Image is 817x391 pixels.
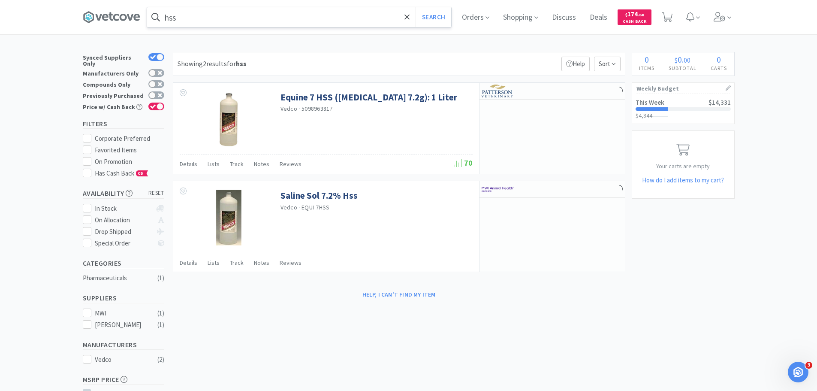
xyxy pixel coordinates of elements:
[83,53,144,67] div: Synced Suppliers Only
[280,259,301,267] span: Reviews
[684,56,690,64] span: 00
[157,320,164,330] div: ( 1 )
[83,293,164,303] h5: Suppliers
[236,59,247,68] strong: hss
[280,160,301,168] span: Reviews
[632,94,734,124] a: This Week$14,331$4,844
[208,160,220,168] span: Lists
[280,190,358,201] a: Saline Sol 7.2% Hss
[482,85,514,97] img: f5e969b455434c6296c6d81ef179fa71_3.png
[157,355,164,365] div: ( 2 )
[586,14,611,21] a: Deals
[482,183,514,196] img: f6b2451649754179b5b4e0c70c3f7cb0_2.png
[662,55,704,64] div: .
[678,54,682,65] span: 0
[95,308,148,318] div: MWI
[95,157,164,167] div: On Promotion
[95,215,152,225] div: On Allocation
[95,169,148,177] span: Has Cash Back
[298,203,300,211] span: ·
[717,54,721,65] span: 0
[618,6,651,29] a: $174.60Cash Back
[227,59,247,68] span: for
[636,112,652,119] span: $4,844
[83,340,164,350] h5: Manufacturers
[280,203,297,211] a: Vedco
[95,227,152,237] div: Drop Shipped
[632,161,734,171] p: Your carts are empty
[662,64,704,72] h4: Subtotal
[157,273,164,283] div: ( 1 )
[625,10,644,18] span: 174
[594,57,621,71] span: Sort
[301,105,333,112] span: 5098963817
[625,12,627,18] span: $
[416,7,451,27] button: Search
[549,14,579,21] a: Discuss
[83,119,164,129] h5: Filters
[178,58,247,70] div: Showing 2 results
[230,160,244,168] span: Track
[216,190,241,246] img: a60f222a830a424d83b3698f25b55db8_487455.png
[147,7,451,27] input: Search by item, sku, manufacturer, ingredient, size...
[180,259,197,267] span: Details
[208,259,220,267] span: Lists
[95,145,164,155] div: Favorited Items
[455,158,473,168] span: 70
[632,175,734,185] h5: How do I add items to my cart?
[83,91,144,99] div: Previously Purchased
[148,189,164,198] span: reset
[301,203,329,211] span: EQUI-7HSS
[675,56,678,64] span: $
[95,355,148,365] div: Vedco
[708,98,731,106] span: $14,331
[83,273,152,283] div: Pharmaceuticals
[280,105,297,112] a: Vedco
[636,99,664,106] h2: This Week
[230,259,244,267] span: Track
[254,160,269,168] span: Notes
[280,91,457,103] a: Equine 7 HSS ([MEDICAL_DATA] 7.2g): 1 Liter
[95,203,152,214] div: In Stock
[180,160,197,168] span: Details
[645,54,649,65] span: 0
[561,57,590,71] p: Help
[157,308,164,318] div: ( 1 )
[83,103,144,110] div: Price w/ Cash Back
[632,64,662,72] h4: Items
[83,188,164,198] h5: Availability
[254,259,269,267] span: Notes
[201,91,257,147] img: 4642f2b13be04539bafef30dad0f8f2f_71669.jpeg
[704,64,734,72] h4: Carts
[95,133,164,144] div: Corporate Preferred
[83,69,144,76] div: Manufacturers Only
[136,171,145,176] span: CB
[638,12,644,18] span: . 60
[83,80,144,88] div: Compounds Only
[298,105,300,112] span: ·
[357,287,441,302] button: Help, I can't find my item
[83,375,164,385] h5: MSRP Price
[83,258,164,268] h5: Categories
[636,83,730,94] h1: Weekly Budget
[623,19,646,25] span: Cash Back
[95,320,148,330] div: [PERSON_NAME]
[95,238,152,249] div: Special Order
[788,362,808,382] iframe: Intercom live chat
[805,362,812,369] span: 3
